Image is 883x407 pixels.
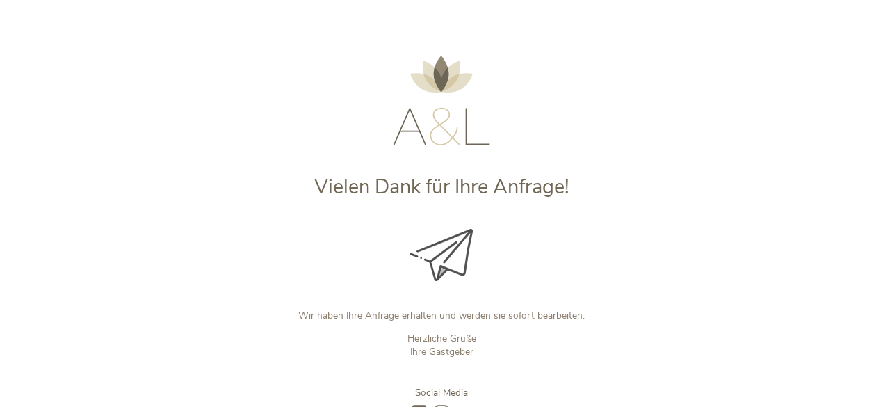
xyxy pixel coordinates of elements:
p: Wir haben Ihre Anfrage erhalten und werden sie sofort bearbeiten. [209,309,674,322]
span: Vielen Dank für Ihre Anfrage! [314,173,569,200]
span: Social Media [415,386,468,399]
p: Herzliche Grüße Ihre Gastgeber [209,332,674,358]
img: AMONTI & LUNARIS Wellnessresort [393,56,490,145]
img: Vielen Dank für Ihre Anfrage! [410,229,473,281]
